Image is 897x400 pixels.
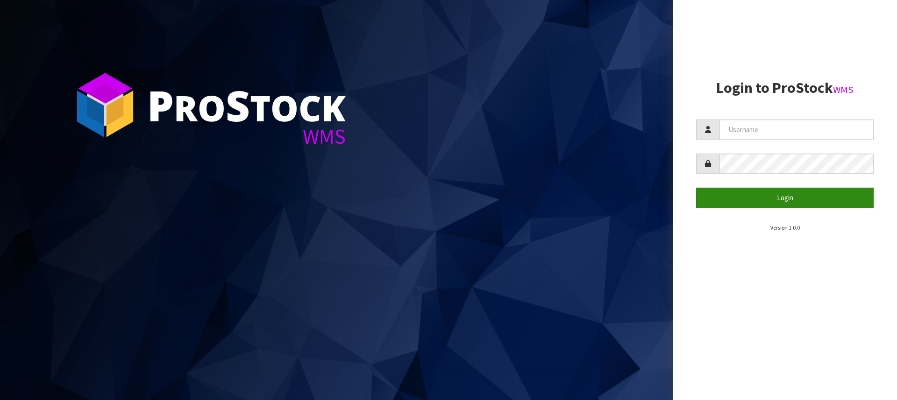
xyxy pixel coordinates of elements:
small: Version 1.0.0 [770,224,800,231]
span: S [226,77,250,133]
div: ro tock [147,84,346,126]
input: Username [719,119,874,140]
small: WMS [833,84,854,96]
img: ProStock Cube [70,70,140,140]
button: Login [696,188,874,208]
span: P [147,77,174,133]
div: WMS [147,126,346,147]
h2: Login to ProStock [696,80,874,96]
